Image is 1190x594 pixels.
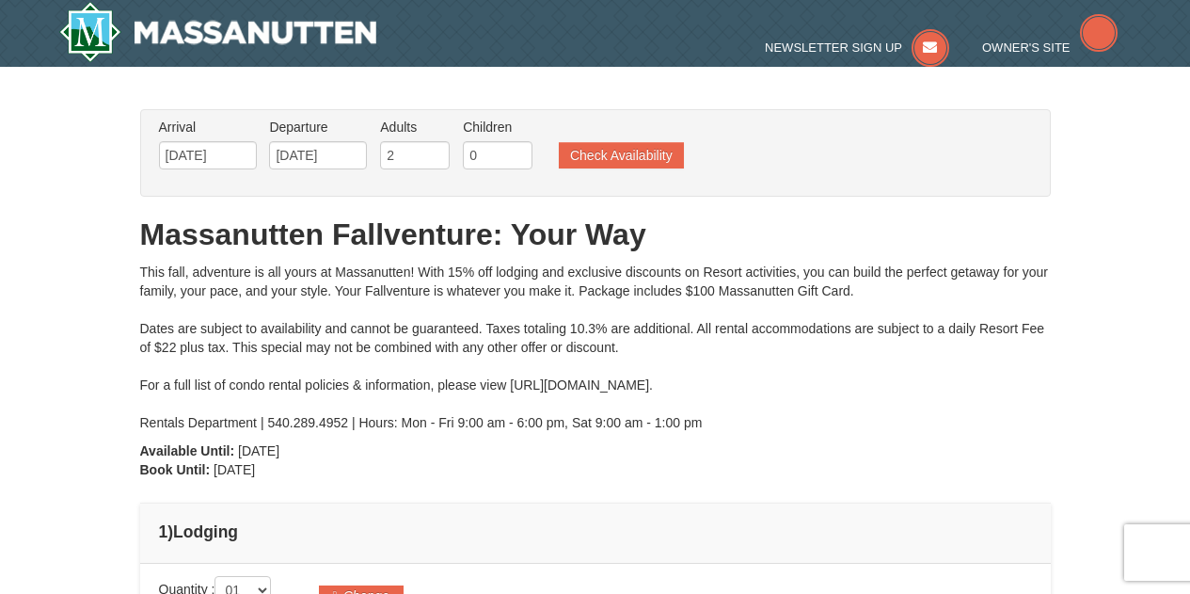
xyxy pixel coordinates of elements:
span: [DATE] [214,462,255,477]
a: Massanutten Resort [59,2,377,62]
div: This fall, adventure is all yours at Massanutten! With 15% off lodging and exclusive discounts on... [140,263,1051,432]
label: Adults [380,118,450,136]
strong: Available Until: [140,443,235,458]
button: Check Availability [559,142,684,169]
span: Owner's Site [982,40,1071,55]
span: [DATE] [238,443,279,458]
h4: 1 Lodging [159,522,1032,541]
label: Arrival [159,118,257,136]
label: Departure [269,118,367,136]
a: Newsletter Sign Up [765,40,949,55]
strong: Book Until: [140,462,211,477]
img: Massanutten Resort Logo [59,2,377,62]
label: Children [463,118,532,136]
span: ) [167,522,173,541]
span: Newsletter Sign Up [765,40,902,55]
h1: Massanutten Fallventure: Your Way [140,216,1051,253]
a: Owner's Site [982,40,1118,55]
